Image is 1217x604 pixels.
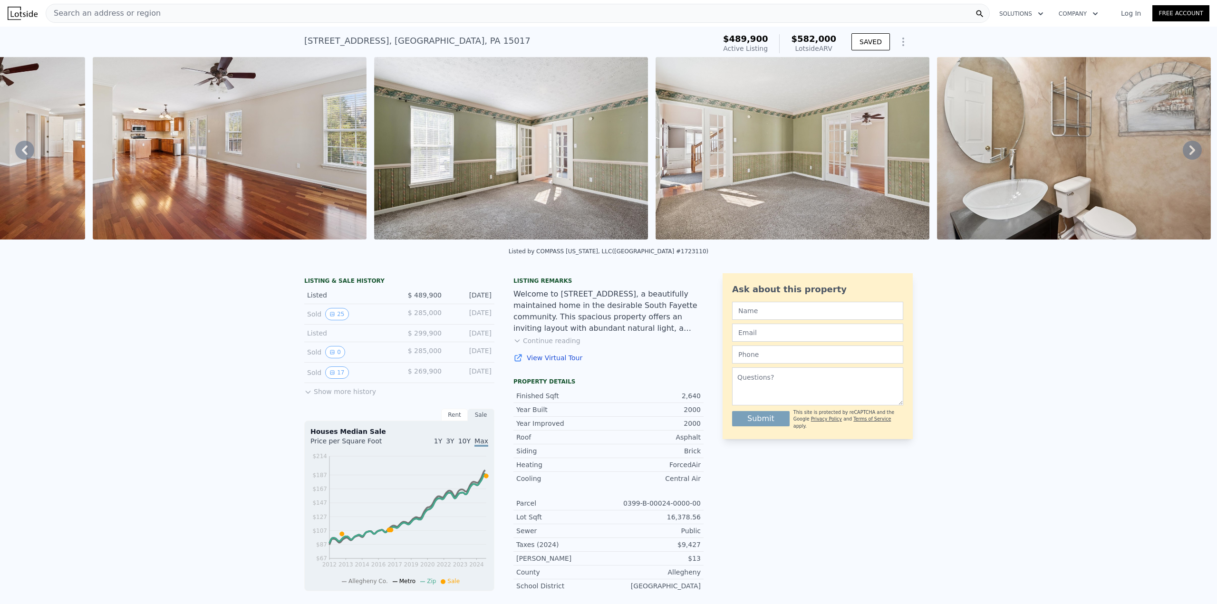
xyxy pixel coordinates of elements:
[449,308,492,320] div: [DATE]
[437,561,452,568] tspan: 2022
[608,432,701,442] div: Asphalt
[307,290,392,300] div: Listed
[608,512,701,522] div: 16,378.56
[453,561,468,568] tspan: 2023
[608,474,701,483] div: Central Air
[374,57,648,240] img: Sale: 169807152 Parcel: 92378680
[441,409,468,421] div: Rent
[513,378,704,385] div: Property details
[408,367,442,375] span: $ 269,900
[608,581,701,591] div: [GEOGRAPHIC_DATA]
[325,346,345,358] button: View historical data
[516,581,608,591] div: School District
[474,437,488,447] span: Max
[420,561,435,568] tspan: 2020
[723,34,768,44] span: $489,900
[656,57,929,240] img: Sale: 169807152 Parcel: 92378680
[338,561,353,568] tspan: 2013
[408,329,442,337] span: $ 299,900
[894,32,913,51] button: Show Options
[310,427,488,436] div: Houses Median Sale
[516,567,608,577] div: County
[46,8,161,19] span: Search an address or region
[516,446,608,456] div: Siding
[509,248,708,255] div: Listed by COMPASS [US_STATE], LLC ([GEOGRAPHIC_DATA] #1723110)
[310,436,399,451] div: Price per Square Foot
[791,34,836,44] span: $582,000
[325,366,348,379] button: View historical data
[312,453,327,460] tspan: $214
[732,345,903,364] input: Phone
[468,409,494,421] div: Sale
[1110,9,1152,18] a: Log In
[608,567,701,577] div: Allegheny
[408,309,442,316] span: $ 285,000
[608,446,701,456] div: Brick
[732,411,790,426] button: Submit
[446,437,454,445] span: 3Y
[516,391,608,401] div: Finished Sqft
[408,347,442,355] span: $ 285,000
[312,514,327,520] tspan: $127
[608,540,701,549] div: $9,427
[449,346,492,358] div: [DATE]
[312,486,327,492] tspan: $167
[851,33,890,50] button: SAVED
[1152,5,1209,21] a: Free Account
[312,472,327,479] tspan: $187
[793,409,903,430] div: This site is protected by reCAPTCHA and the Google and apply.
[447,578,460,585] span: Sale
[371,561,386,568] tspan: 2016
[732,302,903,320] input: Name
[399,578,415,585] span: Metro
[304,277,494,287] div: LISTING & SALE HISTORY
[516,405,608,414] div: Year Built
[608,526,701,536] div: Public
[516,419,608,428] div: Year Improved
[608,499,701,508] div: 0399-B-00024-0000-00
[513,288,704,334] div: Welcome to [STREET_ADDRESS], a beautifully maintained home in the desirable South Fayette communi...
[449,290,492,300] div: [DATE]
[304,383,376,396] button: Show more history
[516,474,608,483] div: Cooling
[404,561,419,568] tspan: 2019
[449,328,492,338] div: [DATE]
[408,291,442,299] span: $ 489,900
[322,561,337,568] tspan: 2012
[937,57,1211,240] img: Sale: 169807152 Parcel: 92378680
[608,419,701,428] div: 2000
[516,526,608,536] div: Sewer
[608,391,701,401] div: 2,640
[516,432,608,442] div: Roof
[434,437,442,445] span: 1Y
[811,416,842,422] a: Privacy Policy
[516,512,608,522] div: Lot Sqft
[516,554,608,563] div: [PERSON_NAME]
[8,7,38,20] img: Lotside
[387,561,402,568] tspan: 2017
[608,460,701,470] div: ForcedAir
[449,366,492,379] div: [DATE]
[516,499,608,508] div: Parcel
[307,366,392,379] div: Sold
[469,561,484,568] tspan: 2024
[325,308,348,320] button: View historical data
[348,578,388,585] span: Allegheny Co.
[516,460,608,470] div: Heating
[312,499,327,506] tspan: $147
[307,308,392,320] div: Sold
[307,346,392,358] div: Sold
[516,540,608,549] div: Taxes (2024)
[992,5,1051,22] button: Solutions
[427,578,436,585] span: Zip
[304,34,531,48] div: [STREET_ADDRESS] , [GEOGRAPHIC_DATA] , PA 15017
[723,45,768,52] span: Active Listing
[732,283,903,296] div: Ask about this property
[513,353,704,363] a: View Virtual Tour
[458,437,471,445] span: 10Y
[355,561,370,568] tspan: 2014
[1051,5,1106,22] button: Company
[312,527,327,534] tspan: $107
[791,44,836,53] div: Lotside ARV
[316,541,327,548] tspan: $87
